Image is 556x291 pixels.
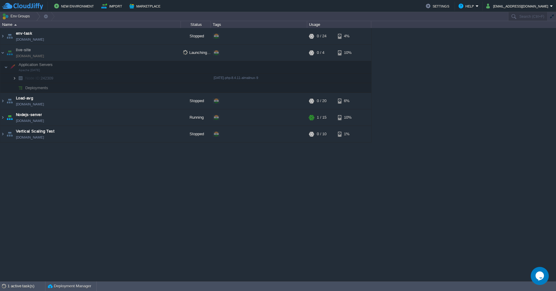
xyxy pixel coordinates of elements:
div: 10% [338,45,357,61]
button: Settings [426,2,451,10]
img: AMDAwAAAACH5BAEAAAAALAAAAAABAAEAAAICRAEAOw== [5,126,14,142]
div: Name [1,21,181,28]
span: Launching... [183,50,211,55]
img: AMDAwAAAACH5BAEAAAAALAAAAAABAAEAAAICRAEAOw== [5,109,14,126]
img: AMDAwAAAACH5BAEAAAAALAAAAAABAAEAAAICRAEAOw== [14,24,17,26]
a: Nodejs-server [16,112,42,118]
div: Stopped [181,28,211,44]
a: Application ServersApache [DATE] [18,62,54,67]
a: Load-avg [16,95,33,101]
div: Tags [211,21,307,28]
div: 1 active task(s) [8,281,45,291]
img: AMDAwAAAACH5BAEAAAAALAAAAAABAAEAAAICRAEAOw== [0,28,5,44]
div: 0 / 4 [317,45,324,61]
div: 10% [338,109,357,126]
a: Vertical Scaling Test [16,128,54,134]
img: AMDAwAAAACH5BAEAAAAALAAAAAABAAEAAAICRAEAOw== [16,83,25,92]
div: 1% [338,126,357,142]
div: 6% [338,93,357,109]
div: 0 / 10 [317,126,326,142]
span: [DATE]-php-8.4.11-almalinux-9 [214,76,258,80]
button: Deployment Manager [48,283,91,289]
span: 242309 [25,76,54,81]
img: AMDAwAAAACH5BAEAAAAALAAAAAABAAEAAAICRAEAOw== [4,61,8,73]
button: Marketplace [129,2,162,10]
a: Node ID:242309 [25,76,54,81]
div: Usage [307,21,371,28]
img: AMDAwAAAACH5BAEAAAAALAAAAAABAAEAAAICRAEAOw== [13,74,16,83]
div: 0 / 20 [317,93,326,109]
span: Apache [DATE] [19,68,40,72]
button: Env Groups [2,12,32,20]
div: Stopped [181,126,211,142]
img: AMDAwAAAACH5BAEAAAAALAAAAAABAAEAAAICRAEAOw== [13,83,16,92]
img: AMDAwAAAACH5BAEAAAAALAAAAAABAAEAAAICRAEAOw== [5,93,14,109]
a: [DOMAIN_NAME] [16,118,44,124]
button: [EMAIL_ADDRESS][DOMAIN_NAME] [486,2,550,10]
div: Stopped [181,93,211,109]
iframe: chat widget [531,267,550,285]
img: CloudJiffy [2,2,43,10]
a: live-site [16,47,31,53]
div: 1 / 15 [317,109,326,126]
div: 4% [338,28,357,44]
img: AMDAwAAAACH5BAEAAAAALAAAAAABAAEAAAICRAEAOw== [0,109,5,126]
img: AMDAwAAAACH5BAEAAAAALAAAAAABAAEAAAICRAEAOw== [0,45,5,61]
a: [DOMAIN_NAME] [16,134,44,140]
span: [DOMAIN_NAME] [16,101,44,107]
button: New Environment [54,2,96,10]
span: [DOMAIN_NAME] [16,36,44,42]
img: AMDAwAAAACH5BAEAAAAALAAAAAABAAEAAAICRAEAOw== [0,126,5,142]
span: Node ID: [25,76,41,80]
img: AMDAwAAAACH5BAEAAAAALAAAAAABAAEAAAICRAEAOw== [16,74,25,83]
div: Running [181,109,211,126]
a: Deployments [25,85,49,90]
button: Import [101,2,124,10]
div: 0 / 24 [317,28,326,44]
img: AMDAwAAAACH5BAEAAAAALAAAAAABAAEAAAICRAEAOw== [5,28,14,44]
span: Application Servers [18,62,54,67]
img: AMDAwAAAACH5BAEAAAAALAAAAAABAAEAAAICRAEAOw== [8,61,17,73]
a: [DOMAIN_NAME] [16,53,44,59]
a: env-task [16,30,32,36]
img: AMDAwAAAACH5BAEAAAAALAAAAAABAAEAAAICRAEAOw== [0,93,5,109]
div: Status [181,21,211,28]
img: AMDAwAAAACH5BAEAAAAALAAAAAABAAEAAAICRAEAOw== [5,45,14,61]
button: Help [459,2,476,10]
